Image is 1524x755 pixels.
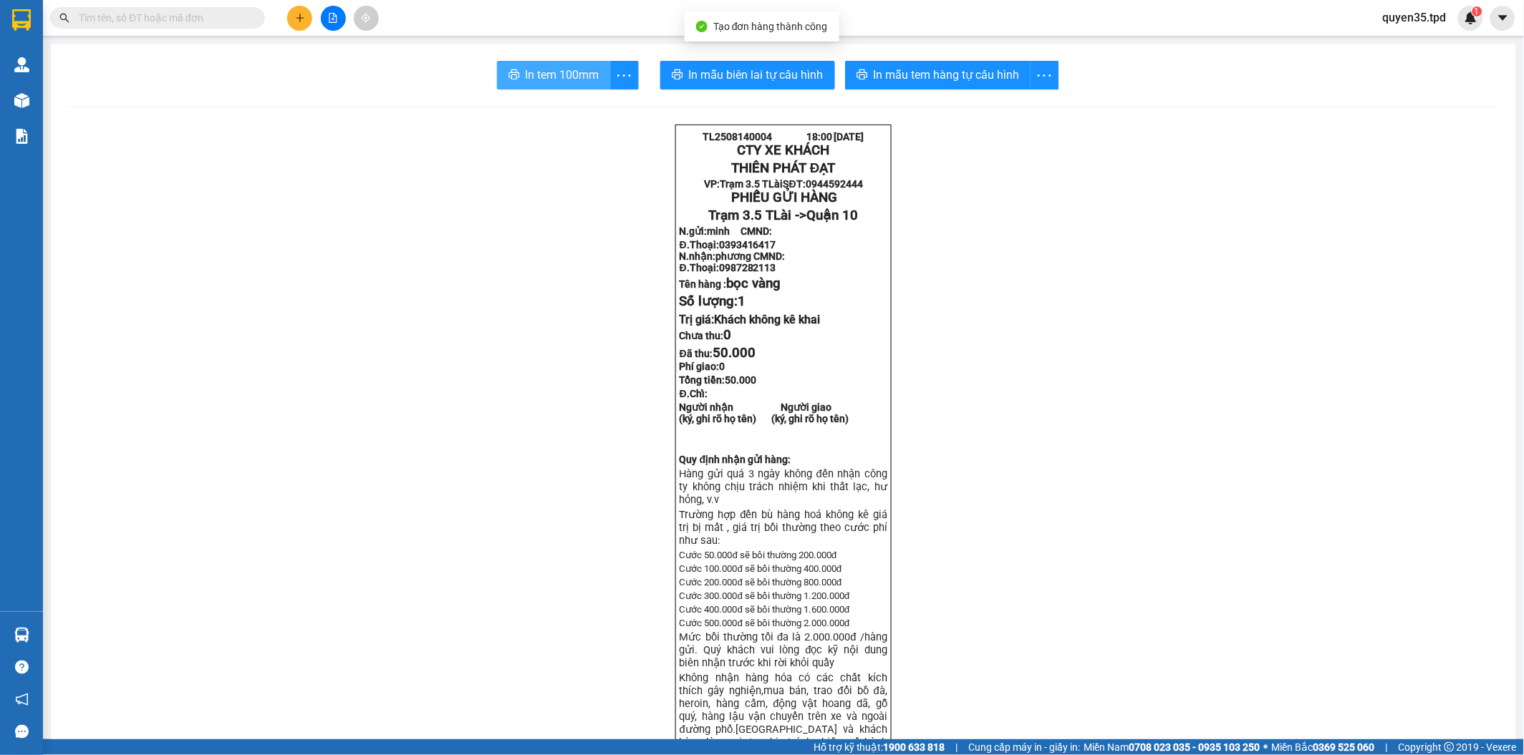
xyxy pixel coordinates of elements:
span: In tem 100mm [526,66,599,84]
img: solution-icon [14,129,29,144]
span: Hỗ trợ kỹ thuật: [814,739,945,755]
span: printer [857,69,868,82]
span: check-circle [696,21,708,32]
strong: Tên hàng : [680,278,781,290]
span: In mẫu biên lai tự cấu hình [689,66,824,84]
span: In mẫu tem hàng tự cấu hình [874,66,1020,84]
span: Cước 500.000đ sẽ bồi thường 2.000.000đ [680,618,850,628]
span: 18:00 [806,131,832,142]
img: warehouse-icon [14,57,29,72]
input: Tìm tên, số ĐT hoặc mã đơn [79,10,248,26]
strong: N.gửi: [680,225,773,237]
span: more [1031,67,1058,84]
sup: 1 [1472,6,1482,16]
span: more [611,67,638,84]
span: notification [15,693,29,706]
span: 0393416417 [719,239,776,250]
span: Cước 100.000đ sẽ bồi thường 400.000đ [680,563,842,574]
span: Mức bồi thường tối đa là 2.000.000đ /hàng gửi. Quý khách vui lòng đọc kỹ nội dung biên nhận trước... [680,630,887,669]
button: printerIn tem 100mm [497,61,611,89]
button: more [1031,61,1059,89]
span: Cước 300.000đ sẽ bồi thường 1.200.000đ [680,590,850,601]
span: Miền Nam [1084,739,1260,755]
span: Khách không kê khai [715,313,821,326]
span: quyen35.tpd [1371,9,1458,26]
span: Miền Bắc [1272,739,1375,755]
span: file-add [328,13,338,23]
img: warehouse-icon [14,628,29,643]
span: Đ.Chỉ: [680,388,708,399]
span: Tạo đơn hàng thành công [713,21,828,32]
span: ⚪️ [1264,744,1268,750]
strong: Quy định nhận gửi hàng: [680,454,791,465]
span: TL2508140004 [703,131,772,142]
span: caret-down [1497,11,1510,24]
img: warehouse-icon [14,93,29,108]
button: printerIn mẫu tem hàng tự cấu hình [845,61,1031,89]
span: message [15,725,29,739]
strong: THIÊN PHÁT ĐẠT [731,160,835,176]
span: Hàng gửi quá 3 ngày không đến nhận công ty không chịu trách nhiệm khi thất lạc, hư hỏn... [680,467,887,506]
span: 0 [724,327,732,343]
span: Trạm 3.5 TLài [720,178,783,190]
strong: CTY XE KHÁCH [737,142,829,158]
strong: 0708 023 035 - 0935 103 250 [1129,741,1260,753]
span: Trị giá: [680,313,821,326]
strong: VP: SĐT: [704,178,863,190]
img: logo-vxr [12,9,31,31]
span: PHIẾU GỬI HÀNG [731,190,837,205]
span: | [1386,739,1388,755]
span: 50.000 [725,374,757,386]
span: printer [508,69,520,82]
span: 1 [1475,6,1480,16]
span: plus [295,13,305,23]
span: Trạm 3.5 TLài -> [708,208,858,223]
span: [DATE] [834,131,864,142]
strong: Người nhận Người giao [680,401,832,413]
span: Trường hợp đền bù hàng hoá không kê giá trị bị mất , giá trị bồi thường theo cước phí như sau: [680,508,887,547]
span: 0 [720,361,725,372]
button: printerIn mẫu biên lai tự cấu hình [660,61,835,89]
strong: Đ.Thoại: [680,262,776,273]
button: aim [354,6,379,31]
span: minh CMND: [708,225,773,237]
strong: 0369 525 060 [1313,741,1375,753]
span: question-circle [15,661,29,674]
span: Cước 200.000đ sẽ bồi thường 800.000đ [680,577,842,588]
strong: N.nhận: [680,250,786,262]
span: printer [672,69,683,82]
span: Tổng tiền: [680,374,757,386]
span: search [59,13,69,23]
span: phương CMND: [716,250,786,262]
span: Số lượng: [680,293,746,309]
span: Cước 50.000đ sẽ bồi thường 200.000đ [680,550,837,560]
span: 50.000 [713,345,756,361]
button: caret-down [1490,6,1515,31]
span: 0944592444 [806,178,863,190]
span: Quận 10 [806,208,858,223]
strong: Đ.Thoại: [680,239,776,250]
strong: Đã thu: [680,348,756,359]
span: bọc vàng [727,276,781,291]
span: 0987282113 [719,262,776,273]
span: 1 [738,293,746,309]
strong: Phí giao: [680,361,725,372]
strong: 1900 633 818 [884,741,945,753]
button: file-add [321,6,346,31]
button: more [610,61,639,89]
span: copyright [1445,742,1455,752]
span: Cung cấp máy in - giấy in: [969,739,1081,755]
span: Cước 400.000đ sẽ bồi thường 1.600.000đ [680,604,850,615]
strong: (ký, ghi rõ họ tên) (ký, ghi rõ họ tên) [680,413,849,424]
img: icon-new-feature [1465,11,1477,24]
strong: Chưa thu: [680,330,732,341]
button: plus [287,6,312,31]
span: aim [361,13,371,23]
span: | [956,739,958,755]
